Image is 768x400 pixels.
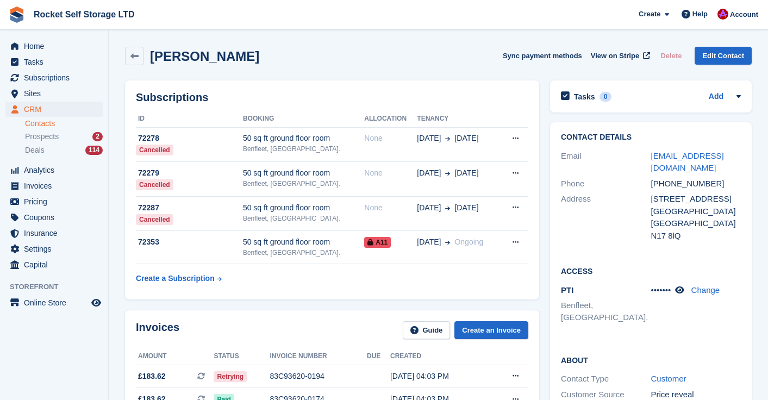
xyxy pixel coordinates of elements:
span: £183.62 [138,371,166,382]
div: 72353 [136,236,243,248]
img: stora-icon-8386f47178a22dfd0bd8f6a31ec36ba5ce8667c1dd55bd0f319d3a0aa187defe.svg [9,7,25,23]
h2: Invoices [136,321,179,339]
a: menu [5,178,103,193]
div: [STREET_ADDRESS] [651,193,741,205]
th: ID [136,110,243,128]
a: Rocket Self Storage LTD [29,5,139,23]
div: Benfleet, [GEOGRAPHIC_DATA]. [243,248,364,258]
a: Contacts [25,118,103,129]
div: 72279 [136,167,243,179]
div: [DATE] 04:03 PM [390,371,490,382]
span: Capital [24,257,89,272]
a: menu [5,102,103,117]
div: 83C93620-0194 [270,371,367,382]
th: Booking [243,110,364,128]
a: Preview store [90,296,103,309]
div: None [364,133,417,144]
span: Help [692,9,708,20]
div: 50 sq ft ground floor room [243,133,364,144]
span: Deals [25,145,45,155]
a: menu [5,86,103,101]
span: [DATE] [454,167,478,179]
span: Home [24,39,89,54]
span: [DATE] [454,133,478,144]
span: [DATE] [417,236,441,248]
div: Cancelled [136,145,173,155]
span: [DATE] [417,202,441,214]
span: Coupons [24,210,89,225]
h2: Contact Details [561,133,741,142]
li: Benfleet, [GEOGRAPHIC_DATA]. [561,299,651,324]
span: Sites [24,86,89,101]
div: Phone [561,178,651,190]
span: Account [730,9,758,20]
div: Cancelled [136,179,173,190]
a: Deals 114 [25,145,103,156]
a: Guide [403,321,451,339]
div: 50 sq ft ground floor room [243,202,364,214]
a: View on Stripe [586,47,652,65]
a: menu [5,54,103,70]
div: Email [561,150,651,174]
div: Contact Type [561,373,651,385]
a: [EMAIL_ADDRESS][DOMAIN_NAME] [651,151,724,173]
h2: Access [561,265,741,276]
span: A11 [364,237,391,248]
div: 2 [92,132,103,141]
span: Subscriptions [24,70,89,85]
a: menu [5,295,103,310]
div: [GEOGRAPHIC_DATA] [651,205,741,218]
div: Address [561,193,651,242]
div: 72278 [136,133,243,144]
span: Analytics [24,162,89,178]
div: [PHONE_NUMBER] [651,178,741,190]
span: [DATE] [417,133,441,144]
h2: Subscriptions [136,91,528,104]
th: Tenancy [417,110,499,128]
span: [DATE] [454,202,478,214]
div: Cancelled [136,214,173,225]
span: Invoices [24,178,89,193]
a: Edit Contact [695,47,752,65]
span: PTI [561,285,573,295]
a: menu [5,257,103,272]
th: Due [367,348,390,365]
a: menu [5,226,103,241]
button: Delete [656,47,686,65]
th: Allocation [364,110,417,128]
a: menu [5,70,103,85]
span: ••••••• [651,285,671,295]
a: Prospects 2 [25,131,103,142]
div: None [364,202,417,214]
div: 72287 [136,202,243,214]
th: Invoice number [270,348,367,365]
h2: Tasks [574,92,595,102]
span: Storefront [10,282,108,292]
a: menu [5,210,103,225]
img: Lee Tresadern [717,9,728,20]
th: Status [214,348,270,365]
div: Benfleet, [GEOGRAPHIC_DATA]. [243,144,364,154]
span: Ongoing [454,237,483,246]
span: CRM [24,102,89,117]
th: Created [390,348,490,365]
div: 114 [85,146,103,155]
button: Sync payment methods [503,47,582,65]
span: Settings [24,241,89,257]
a: Customer [651,374,686,383]
th: Amount [136,348,214,365]
div: Create a Subscription [136,273,215,284]
div: Benfleet, [GEOGRAPHIC_DATA]. [243,179,364,189]
span: Pricing [24,194,89,209]
a: Create an Invoice [454,321,528,339]
span: Prospects [25,132,59,142]
span: Online Store [24,295,89,310]
span: Insurance [24,226,89,241]
div: N17 8lQ [651,230,741,242]
div: None [364,167,417,179]
a: Change [691,285,720,295]
div: [GEOGRAPHIC_DATA] [651,217,741,230]
div: 50 sq ft ground floor room [243,167,364,179]
div: 0 [600,92,612,102]
h2: [PERSON_NAME] [150,49,259,64]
